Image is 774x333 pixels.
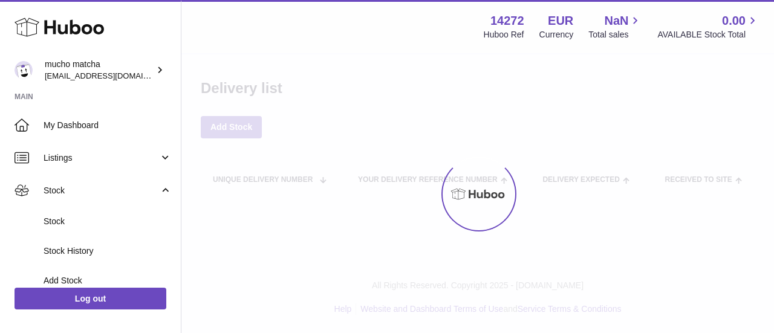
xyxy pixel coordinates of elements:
[588,13,642,40] a: NaN Total sales
[44,216,172,227] span: Stock
[604,13,628,29] span: NaN
[15,288,166,309] a: Log out
[484,29,524,40] div: Huboo Ref
[44,152,159,164] span: Listings
[44,120,172,131] span: My Dashboard
[657,13,759,40] a: 0.00 AVAILABLE Stock Total
[490,13,524,29] strong: 14272
[722,13,746,29] span: 0.00
[15,61,33,79] img: internalAdmin-14272@internal.huboo.com
[539,29,574,40] div: Currency
[657,29,759,40] span: AVAILABLE Stock Total
[588,29,642,40] span: Total sales
[44,245,172,257] span: Stock History
[548,13,573,29] strong: EUR
[44,275,172,286] span: Add Stock
[44,185,159,196] span: Stock
[45,59,154,82] div: mucho matcha
[45,71,178,80] span: [EMAIL_ADDRESS][DOMAIN_NAME]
